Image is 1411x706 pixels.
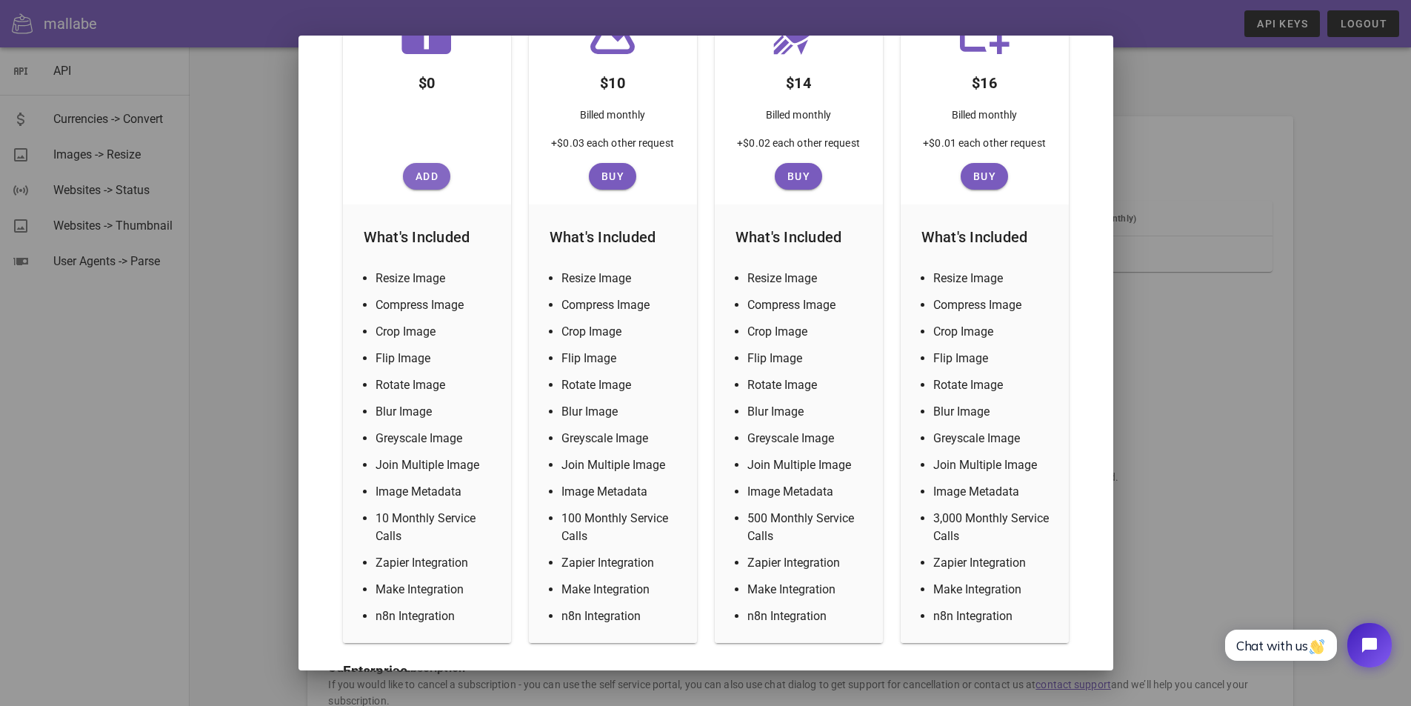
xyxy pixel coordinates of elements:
li: Make Integration [561,581,682,599]
li: Rotate Image [933,376,1054,394]
li: Resize Image [747,270,868,287]
li: Blur Image [933,403,1054,421]
div: Billed monthly [754,101,843,135]
li: Image Metadata [933,483,1054,501]
button: Buy [589,163,636,190]
li: Crop Image [376,323,496,341]
li: Flip Image [561,350,682,367]
span: Buy [595,170,630,182]
button: Buy [961,163,1008,190]
span: Buy [781,170,816,182]
li: Crop Image [747,323,868,341]
li: Zapier Integration [747,554,868,572]
li: Make Integration [376,581,496,599]
li: Blur Image [376,403,496,421]
li: 100 Monthly Service Calls [561,510,682,545]
li: n8n Integration [376,607,496,625]
li: Blur Image [747,403,868,421]
div: +$0.03 each other request [539,135,686,163]
div: What's Included [538,213,688,261]
li: Crop Image [561,323,682,341]
li: 10 Monthly Service Calls [376,510,496,545]
div: $14 [774,59,823,101]
li: Compress Image [376,296,496,314]
iframe: Tidio Chat [1209,610,1404,680]
li: Join Multiple Image [933,456,1054,474]
div: $16 [960,59,1009,101]
span: Add [409,170,444,182]
li: Flip Image [376,350,496,367]
li: Blur Image [561,403,682,421]
li: Compress Image [933,296,1054,314]
span: Buy [967,170,1002,182]
li: 3,000 Monthly Service Calls [933,510,1054,545]
li: Compress Image [747,296,868,314]
li: n8n Integration [561,607,682,625]
li: Rotate Image [376,376,496,394]
div: +$0.01 each other request [911,135,1058,163]
li: Image Metadata [376,483,496,501]
li: Compress Image [561,296,682,314]
div: +$0.02 each other request [725,135,872,163]
li: Make Integration [747,581,868,599]
li: Rotate Image [747,376,868,394]
li: Greyscale Image [376,430,496,447]
li: Image Metadata [561,483,682,501]
button: Add [403,163,450,190]
div: $0 [407,59,447,101]
div: Billed monthly [940,101,1029,135]
li: Greyscale Image [747,430,868,447]
div: $10 [588,59,637,101]
div: What's Included [352,213,502,261]
li: Zapier Integration [561,554,682,572]
div: What's Included [724,213,874,261]
li: Resize Image [933,270,1054,287]
li: n8n Integration [933,607,1054,625]
li: Resize Image [561,270,682,287]
li: Image Metadata [747,483,868,501]
h3: Enterprise [343,661,1069,682]
li: 500 Monthly Service Calls [747,510,868,545]
li: Join Multiple Image [376,456,496,474]
li: Join Multiple Image [747,456,868,474]
li: Crop Image [933,323,1054,341]
li: Rotate Image [561,376,682,394]
li: Make Integration [933,581,1054,599]
li: n8n Integration [747,607,868,625]
div: What's Included [910,213,1060,261]
li: Flip Image [933,350,1054,367]
li: Join Multiple Image [561,456,682,474]
li: Zapier Integration [376,554,496,572]
li: Resize Image [376,270,496,287]
li: Greyscale Image [561,430,682,447]
button: Buy [775,163,822,190]
div: Billed monthly [568,101,657,135]
li: Zapier Integration [933,554,1054,572]
li: Flip Image [747,350,868,367]
li: Greyscale Image [933,430,1054,447]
